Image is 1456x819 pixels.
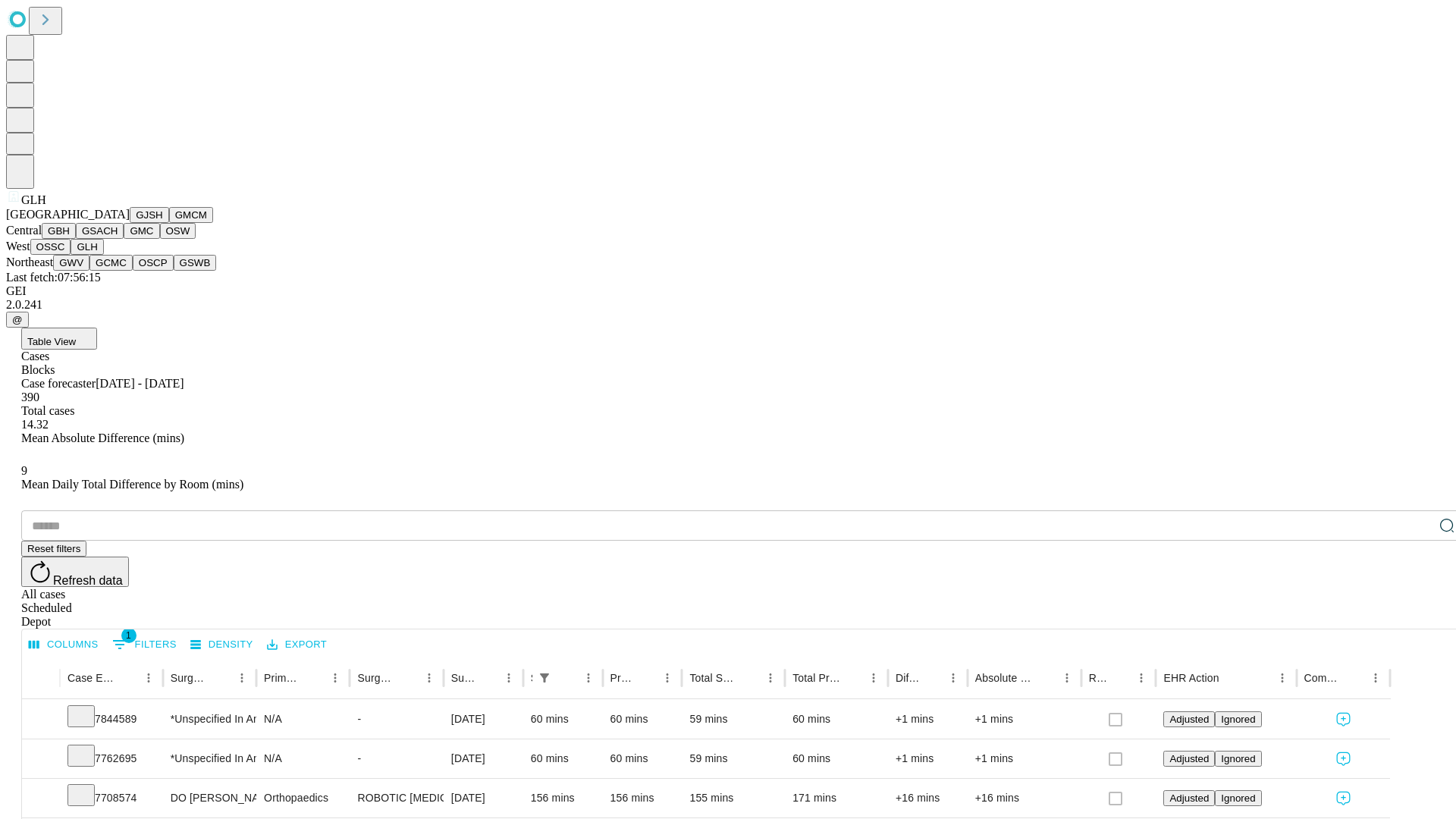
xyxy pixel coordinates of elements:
[943,667,964,689] button: Menu
[1169,753,1209,764] span: Adjusted
[689,779,777,817] div: 155 mins
[53,255,89,271] button: GWV
[1163,672,1219,684] div: EHR Action
[1215,790,1261,806] button: Ignored
[67,779,155,817] div: 7708574
[1272,667,1293,689] button: Menu
[1131,667,1152,689] button: Menu
[6,284,1450,298] div: GEI
[760,667,781,689] button: Menu
[1365,667,1386,689] button: Menu
[635,667,657,689] button: Sort
[975,700,1074,739] div: +1 mins
[975,739,1074,778] div: +1 mins
[25,633,102,657] button: Select columns
[1221,667,1242,689] button: Sort
[27,336,76,347] span: Table View
[325,667,346,689] button: Menu
[264,700,342,739] div: N/A
[610,739,675,778] div: 60 mins
[124,223,159,239] button: GMC
[397,667,419,689] button: Sort
[1056,667,1078,689] button: Menu
[1163,751,1215,767] button: Adjusted
[21,478,243,491] span: Mean Daily Total Difference by Room (mins)
[67,672,115,684] div: Case Epic Id
[531,672,532,684] div: Scheduled In Room Duration
[534,667,555,689] div: 1 active filter
[1169,792,1209,804] span: Adjusted
[1163,790,1215,806] button: Adjusted
[842,667,863,689] button: Sort
[896,672,920,684] div: Difference
[30,707,52,733] button: Expand
[1215,711,1261,727] button: Ignored
[171,672,209,684] div: Surgeon Name
[6,240,30,253] span: West
[231,667,253,689] button: Menu
[610,672,635,684] div: Predicted In Room Duration
[53,574,123,587] span: Refresh data
[357,672,395,684] div: Surgery Name
[689,672,737,684] div: Total Scheduled Duration
[21,328,97,350] button: Table View
[160,223,196,239] button: OSW
[30,746,52,773] button: Expand
[419,667,440,689] button: Menu
[263,633,331,657] button: Export
[6,224,42,237] span: Central
[531,700,595,739] div: 60 mins
[138,667,159,689] button: Menu
[117,667,138,689] button: Sort
[21,391,39,403] span: 390
[792,739,880,778] div: 60 mins
[657,667,678,689] button: Menu
[451,700,516,739] div: [DATE]
[451,739,516,778] div: [DATE]
[133,255,174,271] button: OSCP
[896,779,960,817] div: +16 mins
[610,700,675,739] div: 60 mins
[96,377,184,390] span: [DATE] - [DATE]
[357,700,435,739] div: -
[477,667,498,689] button: Sort
[863,667,884,689] button: Menu
[210,667,231,689] button: Sort
[169,207,213,223] button: GMCM
[451,672,475,684] div: Surgery Date
[792,700,880,739] div: 60 mins
[303,667,325,689] button: Sort
[174,255,217,271] button: GSWB
[12,314,23,325] span: @
[21,193,46,206] span: GLH
[531,779,595,817] div: 156 mins
[975,779,1074,817] div: +16 mins
[171,779,249,817] div: DO [PERSON_NAME] [PERSON_NAME]
[498,667,519,689] button: Menu
[689,739,777,778] div: 59 mins
[792,779,880,817] div: 171 mins
[792,672,840,684] div: Total Predicted Duration
[108,632,180,657] button: Show filters
[71,239,103,255] button: GLH
[1221,753,1255,764] span: Ignored
[896,739,960,778] div: +1 mins
[6,312,29,328] button: @
[21,541,86,557] button: Reset filters
[1163,711,1215,727] button: Adjusted
[171,739,249,778] div: *Unspecified In And Out Surgery Glh
[21,377,96,390] span: Case forecaster
[6,208,130,221] span: [GEOGRAPHIC_DATA]
[27,543,80,554] span: Reset filters
[6,298,1450,312] div: 2.0.241
[6,271,101,284] span: Last fetch: 07:56:15
[1109,667,1131,689] button: Sort
[121,628,136,643] span: 1
[30,786,52,812] button: Expand
[896,700,960,739] div: +1 mins
[42,223,76,239] button: GBH
[531,739,595,778] div: 60 mins
[264,779,342,817] div: Orthopaedics
[975,672,1034,684] div: Absolute Difference
[264,739,342,778] div: N/A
